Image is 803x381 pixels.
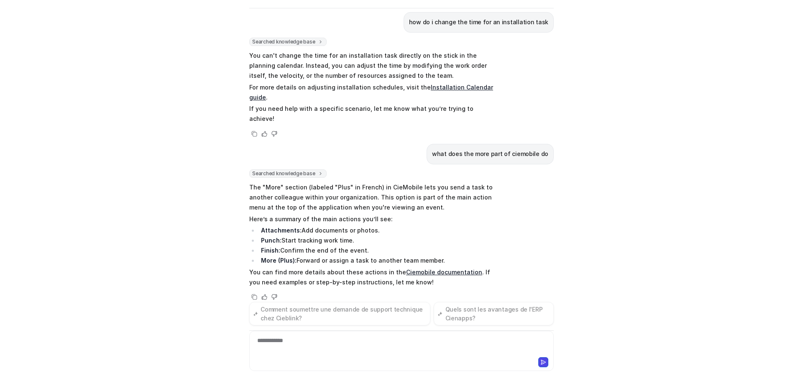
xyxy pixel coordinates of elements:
[249,214,494,224] p: Here’s a summary of the main actions you’ll see:
[249,84,493,101] a: Installation Calendar guide
[249,104,494,124] p: If you need help with a specific scenario, let me know what you’re trying to achieve!
[249,267,494,287] p: You can find more details about these actions in the . If you need examples or step-by-step instr...
[434,302,554,325] button: Quels sont les avantages de l'ERP Cienapps?
[249,51,494,81] p: You can't change the time for an installation task directly on the stick in the planning calendar...
[258,235,494,245] li: Start tracking work time.
[261,257,297,264] strong: More (Plus):
[432,149,548,159] p: what does the more part of ciemobile do
[249,82,494,102] p: For more details on adjusting installation schedules, visit the .
[261,237,281,244] strong: Punch:
[258,256,494,266] li: Forward or assign a task to another team member.
[261,227,302,234] strong: Attachments:
[249,169,327,178] span: Searched knowledge base
[258,245,494,256] li: Confirm the end of the event.
[261,247,280,254] strong: Finish:
[409,17,548,27] p: how do i change the time for an installation task
[249,38,327,46] span: Searched knowledge base
[249,182,494,212] p: The "More" section (labeled "Plus" in French) in CieMobile lets you send a task to another collea...
[258,225,494,235] li: Add documents or photos.
[249,302,430,325] button: Comment soumettre une demande de support technique chez Cieblink?
[406,268,482,276] a: Ciemobile documentation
